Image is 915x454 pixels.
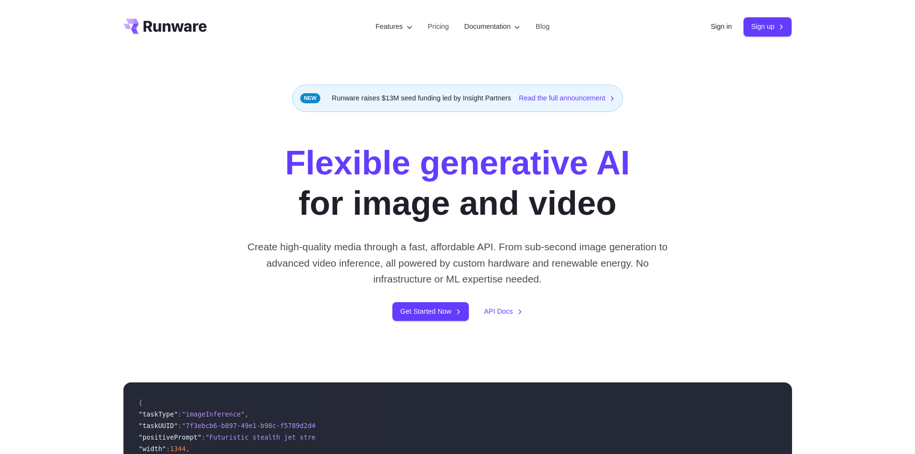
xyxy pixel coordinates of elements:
[123,19,207,34] a: Go to /
[285,144,630,182] strong: Flexible generative AI
[139,399,143,406] span: {
[428,21,449,32] a: Pricing
[139,445,166,453] span: "width"
[206,433,563,441] span: "Futuristic stealth jet streaking through a neon-lit cityscape with glowing purple exhaust"
[244,239,671,287] p: Create high-quality media through a fast, affordable API. From sub-second image generation to adv...
[292,85,623,112] div: Runware raises $13M seed funding led by Insight Partners
[139,422,178,429] span: "taskUUID"
[536,21,549,32] a: Blog
[139,433,202,441] span: "positivePrompt"
[519,93,615,104] a: Read the full announcement
[744,17,792,36] a: Sign up
[182,410,245,418] span: "imageInference"
[170,445,186,453] span: 1344
[201,433,205,441] span: :
[182,422,331,429] span: "7f3ebcb6-b897-49e1-b98c-f5789d2d40d7"
[139,410,178,418] span: "taskType"
[178,422,182,429] span: :
[186,445,190,453] span: ,
[178,410,182,418] span: :
[244,410,248,418] span: ,
[711,21,732,32] a: Sign in
[484,306,523,317] a: API Docs
[392,302,468,321] a: Get Started Now
[285,143,630,223] h1: for image and video
[376,21,413,32] label: Features
[464,21,521,32] label: Documentation
[166,445,170,453] span: :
